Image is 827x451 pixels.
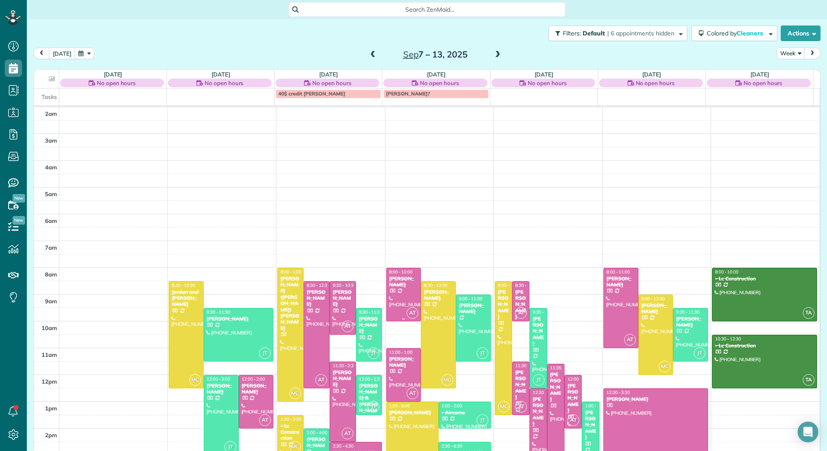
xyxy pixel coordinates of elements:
div: [PERSON_NAME] [306,289,327,308]
button: Filters: Default | 6 appointments hidden [548,25,687,41]
span: 12:00 - 2:00 [242,376,265,382]
span: No open hours [528,79,567,87]
button: [DATE] [49,48,75,59]
span: No open hours [744,79,782,87]
div: [PERSON_NAME] [389,276,419,288]
div: - Lc Construction [715,343,814,349]
div: Jordan and [PERSON_NAME] [171,289,201,308]
span: 11:30 - 1:30 [515,363,539,368]
span: 8:30 - 12:30 [424,283,447,288]
span: 6am [45,217,57,224]
a: [DATE] [535,71,553,78]
span: 1:30 - 3:00 [280,416,301,422]
div: [PERSON_NAME] [389,356,419,368]
span: MC [289,387,301,399]
span: MC [659,361,670,372]
span: No open hours [205,79,244,87]
div: [PERSON_NAME] [550,372,562,403]
span: AT [342,321,353,332]
div: [PERSON_NAME] [515,369,527,400]
span: AT [515,307,527,319]
span: AT [515,401,527,413]
div: [PERSON_NAME] [532,396,544,427]
span: [PERSON_NAME]? [386,90,430,97]
div: [PERSON_NAME] [606,276,636,288]
span: JT [477,414,488,426]
div: [PERSON_NAME] [458,302,488,315]
span: 1:00 - 5:00 [389,403,410,409]
span: Default [583,29,606,37]
div: [PHONE_NUMBER] [515,415,527,427]
a: [DATE] [750,71,769,78]
span: 4am [45,164,57,171]
span: JT [533,374,545,386]
span: 12pm [42,378,57,385]
span: 10:30 - 12:30 [715,336,741,342]
span: 11:30 - 2:30 [333,363,356,368]
div: [PERSON_NAME] [206,383,236,395]
span: 8:30 - 12:30 [172,283,195,288]
span: 9:00 - 12:00 [641,296,665,302]
span: MC [442,374,453,386]
div: [PERSON_NAME] [423,289,453,302]
h2: 7 – 13, 2025 [381,50,489,59]
span: 9:30 - 11:30 [676,309,699,315]
button: Actions [781,25,821,41]
span: 9:30 - 12:30 [532,309,556,315]
div: [PERSON_NAME] [584,410,596,441]
a: [DATE] [212,71,230,78]
span: MC [498,401,510,413]
span: 8am [45,271,57,278]
div: Open Intercom Messenger [798,422,818,442]
div: [PERSON_NAME] [241,383,271,395]
span: No open hours [420,79,459,87]
span: 1pm [45,405,57,412]
span: AT [567,414,579,426]
span: 8:30 - 12:30 [307,283,330,288]
button: next [804,48,821,59]
span: 9:00 - 11:30 [459,296,482,302]
span: 8:30 - 1:30 [498,283,519,288]
div: [PERSON_NAME] [332,369,353,388]
span: 8:00 - 10:00 [389,269,413,275]
span: 8:00 - 11:00 [606,269,630,275]
span: 2pm [45,432,57,438]
span: AT [407,387,418,399]
span: Sep [403,49,419,60]
div: [PERSON_NAME] [641,302,671,315]
span: 40$ credit [PERSON_NAME] [278,90,345,97]
button: Week [776,48,805,59]
span: 11am [42,351,57,358]
span: JT [368,347,379,359]
span: 12:30 - 3:30 [532,390,556,395]
span: 2am [45,110,57,117]
a: Filters: Default | 6 appointments hidden [544,25,687,41]
span: Cleaners [737,29,764,37]
span: Colored by [707,29,766,37]
a: [DATE] [319,71,338,78]
span: 10am [42,324,57,331]
div: [PERSON_NAME] [332,289,353,308]
span: JT [259,347,271,359]
span: AT [315,374,327,386]
div: - Lc Construction [715,276,814,282]
span: JT [368,401,379,413]
div: [PERSON_NAME] & [PERSON_NAME] [359,383,380,420]
span: MC [189,374,201,386]
span: 9:30 - 11:30 [359,309,382,315]
span: 5am [45,191,57,197]
div: [PERSON_NAME] [359,316,380,334]
div: [PERSON_NAME] [389,410,436,416]
span: No open hours [636,79,675,87]
span: 12:30 - 3:30 [606,390,630,395]
span: 12:00 - 1:30 [359,376,382,382]
div: [PERSON_NAME] [676,316,705,328]
span: 1:00 - 4:00 [585,403,606,409]
div: [PERSON_NAME] [497,289,510,320]
a: [DATE] [104,71,122,78]
span: JT [694,347,705,359]
div: [PERSON_NAME] [567,383,579,414]
span: 8:30 - 10:30 [333,283,356,288]
div: [PERSON_NAME] [206,316,271,322]
div: - Lc Construction [280,423,301,441]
